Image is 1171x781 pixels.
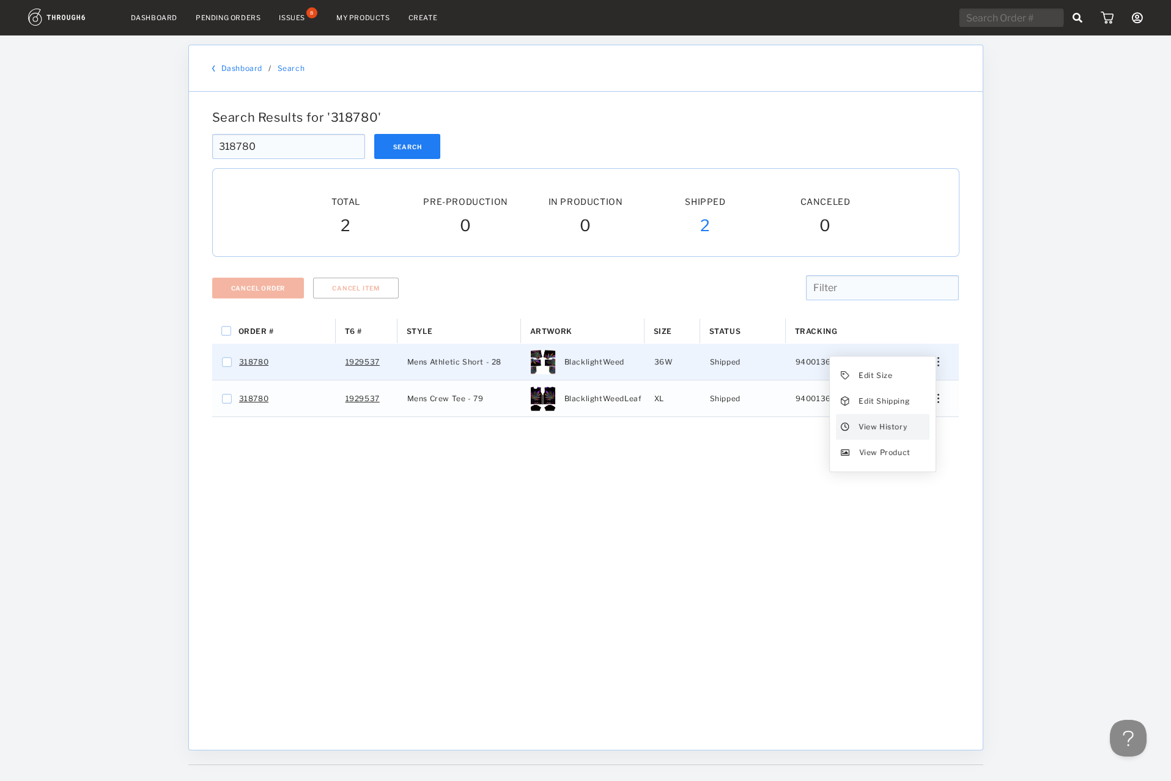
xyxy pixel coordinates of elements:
[221,64,262,73] a: Dashboard
[709,327,741,336] span: Status
[407,327,433,336] span: Style
[685,196,725,207] span: Shipped
[212,344,959,380] div: Press SPACE to select this row.
[859,368,892,383] span: Edit Size
[212,380,959,417] div: Press SPACE to select this row.
[460,216,471,238] span: 0
[795,327,838,336] span: Tracking
[278,64,305,73] a: Search
[238,327,274,336] span: Order #
[212,134,365,159] input: Search Order #
[700,216,711,238] span: 2
[423,196,508,207] span: Pre-Production
[239,354,269,370] a: 318780
[407,354,501,370] span: Mens Athletic Short - 28
[710,354,741,370] span: Shipped
[268,64,272,73] div: /
[331,196,360,207] span: Total
[332,284,380,292] span: Cancel Item
[196,13,260,22] a: Pending Orders
[131,13,177,22] a: Dashboard
[806,275,959,300] input: Filter
[1110,720,1147,757] iframe: Toggle Customer Support
[859,393,909,409] span: Edit Shipping
[28,9,113,26] img: logo.1c10ca64.svg
[645,380,700,416] div: XL
[345,327,362,336] span: T6 #
[654,327,672,336] span: Size
[341,216,351,238] span: 2
[530,327,572,336] span: Artwork
[408,13,438,22] a: Create
[796,391,906,407] span: 9400136208303317140069
[549,196,623,207] span: In Production
[212,278,305,298] button: Cancel Order
[841,371,849,380] img: icon_edititem.c998d06a.svg
[313,278,399,298] button: Cancel Item
[336,13,390,22] a: My Products
[531,350,555,374] img: e11b1f47-64dc-4480-8c08-4fb1fdba3c2c-28.jpg
[374,134,441,159] button: Search
[859,445,911,461] span: View Product
[279,12,318,23] a: Issues8
[800,196,851,207] span: Canceled
[345,354,380,370] a: 1929537
[564,391,642,407] span: BlacklightWeedLeaf
[239,391,269,407] a: 318780
[564,354,624,370] span: BlacklightWeed
[407,391,484,407] span: Mens Crew Tee - 79
[937,394,939,403] img: meatball_vertical.0c7b41df.svg
[796,354,906,370] span: 9400136208303317140069
[937,357,939,366] img: meatball_vertical.0c7b41df.svg
[580,216,591,238] span: 0
[819,216,831,238] span: 0
[212,110,382,125] span: Search Results for ' 318780 '
[531,387,555,411] img: 59073931-385b-45a1-8fea-dd45fc782c18-4XL.jpg
[306,7,317,18] div: 8
[645,344,700,380] div: 36W
[345,391,380,407] a: 1929537
[1101,12,1114,24] img: icon_cart.dab5cea1.svg
[859,419,907,435] span: View History
[841,423,849,431] img: icon_view_history.9f02cf25.svg
[231,284,286,292] span: Cancel Order
[710,391,741,407] span: Shipped
[841,396,849,406] img: icon_edit_shipping.c166e1d9.svg
[959,9,1063,27] input: Search Order #
[279,13,305,22] div: Issues
[212,65,215,72] img: back_bracket.f28aa67b.svg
